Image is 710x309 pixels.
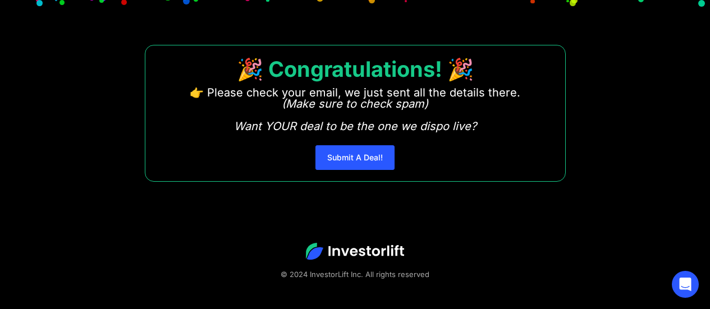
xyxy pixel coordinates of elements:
strong: 🎉 Congratulations! 🎉 [237,56,474,82]
div: © 2024 InvestorLift Inc. All rights reserved [39,269,671,280]
p: 👉 Please check your email, we just sent all the details there. ‍ [190,87,520,132]
em: (Make sure to check spam) Want YOUR deal to be the one we dispo live? [234,97,477,133]
a: Submit A Deal! [315,145,395,170]
div: Open Intercom Messenger [672,271,699,298]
